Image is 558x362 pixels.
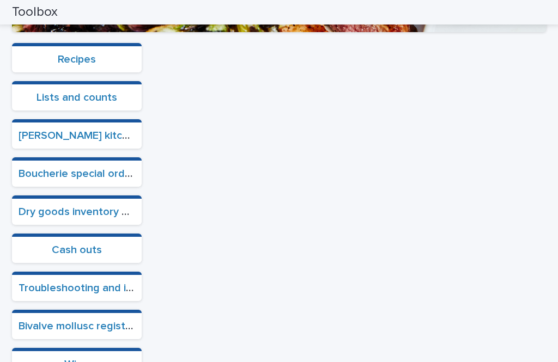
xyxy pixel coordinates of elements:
[19,168,141,179] a: Boucherie special orders
[12,4,58,20] h2: Toolbox
[52,244,102,255] a: Cash outs
[19,283,181,293] a: Troubleshooting and instructions
[19,130,185,141] a: [PERSON_NAME] kitchen ordering
[37,92,117,103] a: Lists and counts
[19,206,185,217] a: Dry goods inventory and ordering
[19,321,136,332] a: Bivalve mollusc register
[58,54,96,65] a: Recipes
